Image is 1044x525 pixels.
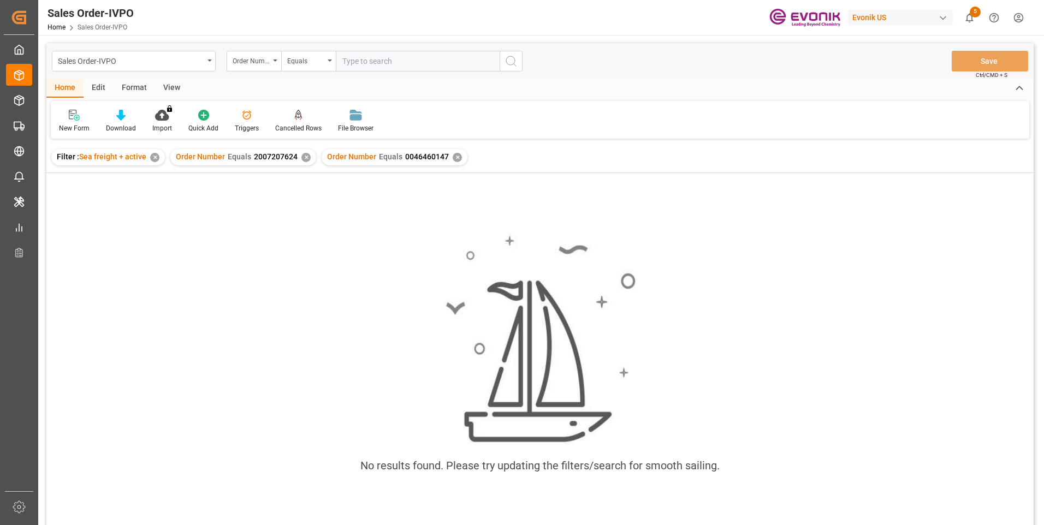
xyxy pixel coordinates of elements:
[327,152,376,161] span: Order Number
[982,5,1006,30] button: Help Center
[48,5,134,21] div: Sales Order-IVPO
[176,152,225,161] span: Order Number
[957,5,982,30] button: show 5 new notifications
[46,79,84,98] div: Home
[301,153,311,162] div: ✕
[281,51,336,71] button: open menu
[106,123,136,133] div: Download
[287,53,324,66] div: Equals
[48,23,66,31] a: Home
[188,123,218,133] div: Quick Add
[970,7,981,17] span: 5
[59,123,90,133] div: New Form
[84,79,114,98] div: Edit
[228,152,251,161] span: Equals
[848,10,953,26] div: Evonik US
[360,457,720,474] div: No results found. Please try updating the filters/search for smooth sailing.
[405,152,449,161] span: 0046460147
[58,53,204,67] div: Sales Order-IVPO
[155,79,188,98] div: View
[952,51,1028,71] button: Save
[235,123,259,133] div: Triggers
[976,71,1007,79] span: Ctrl/CMD + S
[444,234,636,444] img: smooth_sailing.jpeg
[336,51,500,71] input: Type to search
[227,51,281,71] button: open menu
[52,51,216,71] button: open menu
[769,8,840,27] img: Evonik-brand-mark-Deep-Purple-RGB.jpeg_1700498283.jpeg
[453,153,462,162] div: ✕
[150,153,159,162] div: ✕
[254,152,298,161] span: 2007207624
[57,152,79,161] span: Filter :
[275,123,322,133] div: Cancelled Rows
[848,7,957,28] button: Evonik US
[379,152,402,161] span: Equals
[500,51,523,71] button: search button
[79,152,146,161] span: Sea freight + active
[338,123,373,133] div: File Browser
[114,79,155,98] div: Format
[233,53,270,66] div: Order Number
